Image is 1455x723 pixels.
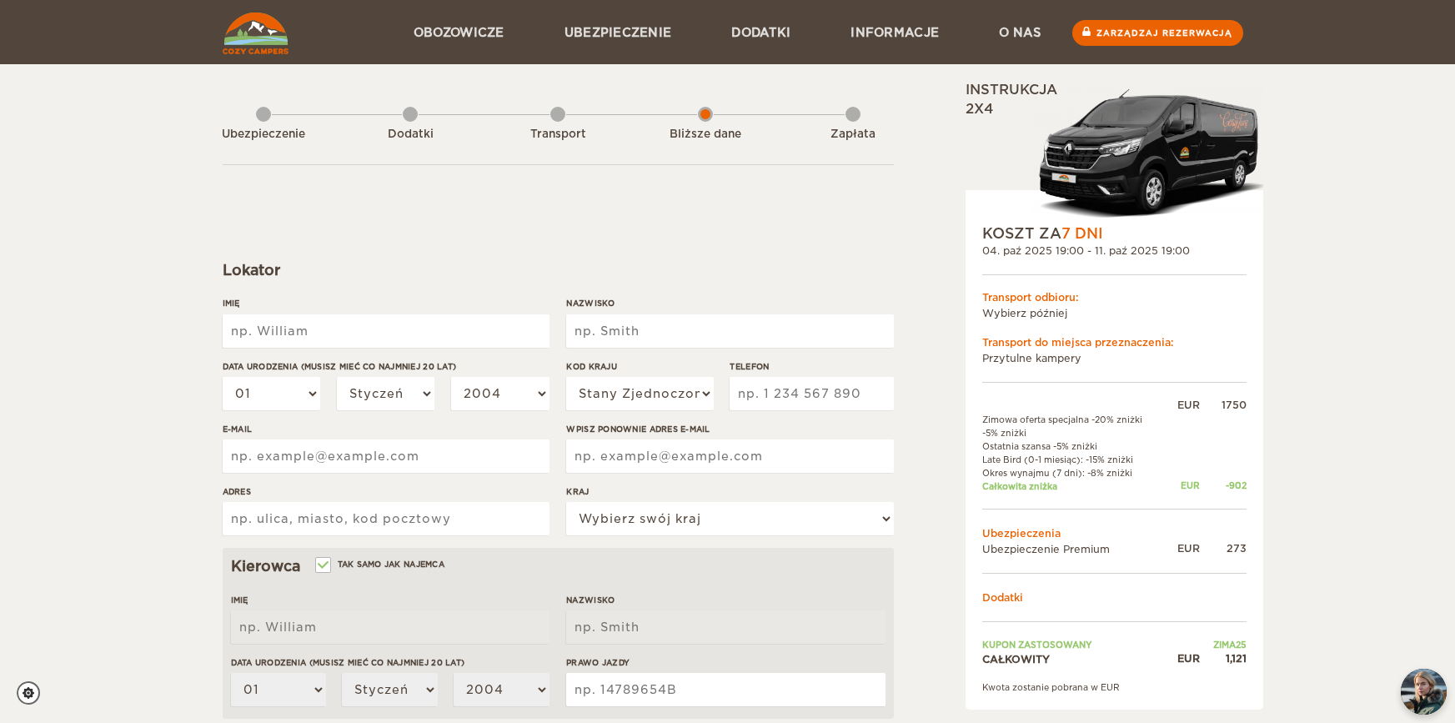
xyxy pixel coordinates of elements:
font: Dodatki [982,591,1023,604]
font: ZIMA25 [1213,640,1247,650]
font: Kwota zostanie pobrana w EUR [982,682,1120,692]
font: Ostatnia szansa -5% zniżki [982,441,1097,451]
font: EUR [1181,480,1200,490]
font: Dodatki [388,128,434,140]
font: Okres wynajmu (7 dni): -8% zniżki [982,468,1132,478]
font: Transport odbioru: [982,291,1079,304]
font: Kupon zastosowany [982,640,1092,650]
font: Wybierz później [982,307,1067,319]
input: np. Smith [566,610,885,644]
font: Kraj [566,487,589,496]
font: Telefon [730,362,769,371]
font: Ubezpieczenie Premium [982,543,1110,555]
font: EUR [1177,542,1200,555]
font: -5% zniżki [982,428,1026,438]
font: Data urodzenia (musisz mieć co najmniej 20 lat) [231,658,465,667]
input: Tak samo jak najemca [317,561,328,572]
font: Nazwisko [566,299,615,308]
font: Zapłata [830,128,876,140]
font: KOSZT ZA [982,225,1061,242]
font: Imię [231,595,248,605]
font: 1,121 [1226,652,1247,665]
input: np. Smith [566,314,893,348]
font: Tak samo jak najemca [338,560,444,569]
font: Ubezpieczenia [982,527,1061,540]
font: Całkowita zniżka [982,481,1057,491]
font: 1750 [1222,399,1247,411]
font: Bliższe dane [670,128,741,140]
font: -902 [1226,480,1247,490]
input: np. William [223,314,549,348]
font: EUR [1177,399,1200,411]
button: chat-button [1401,669,1447,715]
font: Informacje [850,26,939,39]
font: O nas [999,26,1041,39]
font: Przytulne kampery [982,352,1081,364]
font: EUR [1177,652,1200,665]
font: Dodatki [731,26,790,39]
font: Transport [530,128,586,140]
input: np. William [231,610,549,644]
input: np. 14789654B [566,673,885,706]
font: Obozowicze [414,26,504,39]
font: Late Bird (0-1 miesiąc): -15% zniżki [982,454,1133,464]
font: 2x4 [966,101,993,117]
font: Adres [223,487,251,496]
font: CAŁKOWITY [982,653,1050,665]
font: 273 [1227,542,1247,555]
font: Lokator [223,262,280,279]
font: 04. paź 2025 19:00 - 11. paź 2025 19:00 [982,244,1190,257]
img: Langur-m-c-logo-2.png [1032,86,1263,223]
font: Imię [223,299,240,308]
img: Przytulne kampery [223,13,288,54]
img: Freyja at Cozy Campers [1401,669,1447,715]
font: Zimowa oferta specjalna -20% zniżki [982,414,1142,424]
font: Nazwisko [566,595,615,605]
a: Zarządzaj rezerwacją [1072,20,1243,46]
font: Ubezpieczenie [222,128,305,140]
font: 7 DNI [1061,225,1103,242]
input: np. example@example.com [566,439,893,473]
font: Kierowca [231,558,300,575]
font: Instrukcja [966,82,1057,98]
font: Zarządzaj rezerwacją [1096,28,1232,38]
input: np. ulica, miasto, kod pocztowy [223,502,549,535]
font: Transport do miejsca przeznaczenia: [982,336,1174,349]
input: np. 1 234 567 890 [730,377,893,410]
font: Data urodzenia (musisz mieć co najmniej 20 lat) [223,362,457,371]
input: np. example@example.com [223,439,549,473]
a: Ustawienia plików cookie [17,681,51,705]
font: E-mail [223,424,253,434]
font: Ubezpieczenie [564,26,672,39]
font: Wpisz ponownie adres e-mail [566,424,710,434]
font: Kod kraju [566,362,616,371]
font: Prawo jazdy [566,658,630,667]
